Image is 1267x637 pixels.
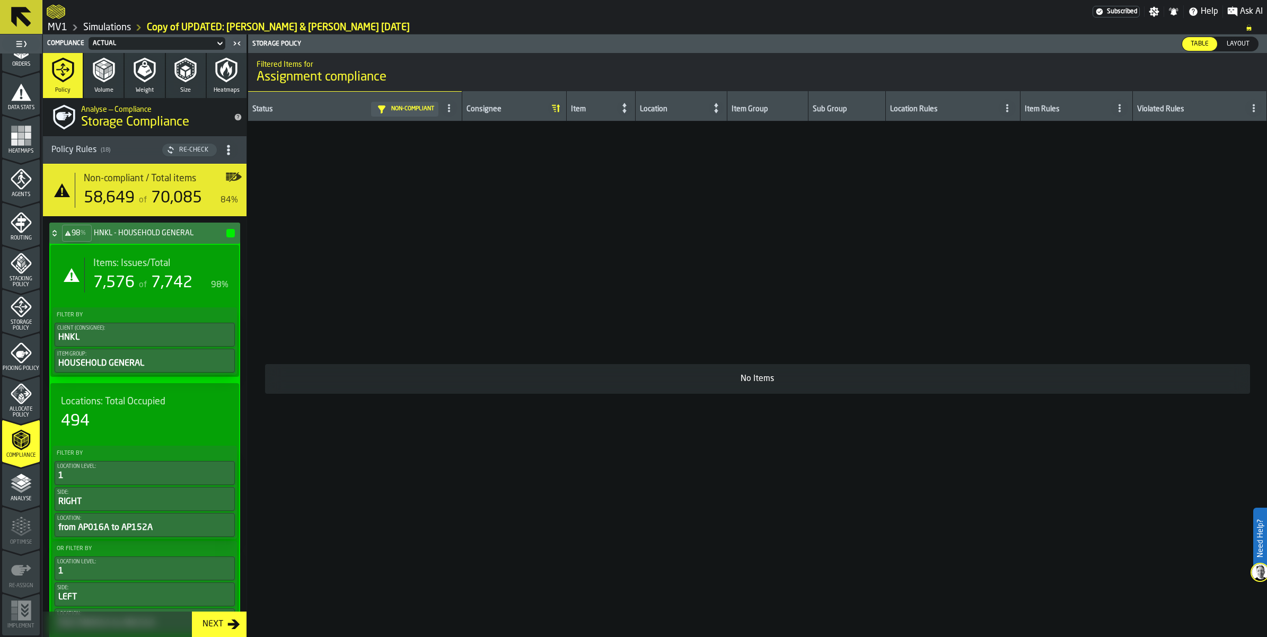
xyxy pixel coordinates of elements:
button: Location level:1 [55,461,235,485]
span: 98 [72,229,80,237]
div: DropdownMenuValue-5c30658a-0731-4490-b887-c69281e6a71a [86,37,227,50]
div: 1 [57,470,232,482]
label: button-toggle-Close me [230,37,244,50]
div: PolicyFilterItem-Side [55,487,235,511]
button: Side:RIGHT [55,487,235,511]
div: Storage Policy [250,40,759,48]
div: Next [198,618,227,631]
div: Item [571,105,616,116]
div: Location Rules [890,105,997,116]
div: Side: [57,585,232,591]
span: Heatmaps [214,87,240,94]
div: PolicyFilterItem-Item Group [55,349,235,373]
div: PolicyFilterItem-Location level [55,461,235,485]
div: Location: [57,516,232,521]
div: Title [84,173,238,184]
div: Status [252,105,367,116]
div: Title [93,258,228,269]
li: menu Agents [2,159,40,201]
label: button-toggle-Toggle Full Menu [2,37,40,51]
h2: Sub Title [81,103,225,114]
div: RIGHT [57,496,232,508]
button: button-Re-Check [162,144,217,156]
div: 98% [211,279,228,291]
div: Re-Check [175,146,213,154]
div: HOUSEHOLD GENERAL [57,357,232,370]
button: Location:from AP016A to AP152A [55,513,235,537]
button: Side:LEFT [55,582,235,606]
span: Storage Compliance [81,114,189,131]
li: menu Compliance [2,420,40,462]
label: button-toggle-Help [1184,5,1222,18]
span: Non-compliant / Total items [84,173,196,184]
span: Layout [1222,39,1254,49]
h4: HNKL - HOUSEHOLD GENERAL [94,229,225,237]
li: menu Orders [2,29,40,71]
a: link-to-/wh/i/3ccf57d1-1e0c-4a81-a3bb-c2011c5f0d50/settings/billing [1093,6,1140,17]
div: Item Group: [57,351,232,357]
span: Allocate Policy [2,406,40,418]
span: Compliance [47,40,84,47]
span: Routing [2,235,40,241]
div: Item Group [732,105,804,116]
div: 1 [57,565,232,578]
div: Location [640,105,708,116]
button: Location:from AN001A to AN151A [55,608,235,632]
span: Weight [136,87,154,94]
div: PolicyFilterItem-Location [55,608,235,632]
div: Policy Rules [51,144,160,156]
a: link-to-/wh/i/3ccf57d1-1e0c-4a81-a3bb-c2011c5f0d50 [83,22,131,33]
span: Orders [2,61,40,67]
div: PolicyFilterItem-Location level [55,556,235,580]
li: menu Picking Policy [2,333,40,375]
div: Title [61,396,228,408]
h2: Sub Title [257,58,1259,69]
li: menu Stacking Policy [2,246,40,288]
label: button-toggle-Notifications [1164,6,1183,17]
span: Re-assign [2,583,40,589]
div: thumb [1218,37,1258,51]
span: Analyse [2,496,40,502]
li: menu Analyse [2,463,40,506]
div: PolicyFilterItem-Client (Consignee) [55,323,235,347]
header: Storage Policy [248,34,1267,54]
label: Filter By [55,309,235,321]
span: Subscribed [1107,8,1137,15]
li: menu Routing [2,202,40,245]
span: Assignment compliance [257,69,386,86]
li: menu Re-assign [2,550,40,592]
span: Volume [94,87,113,94]
label: button-toggle-Show on Map [225,164,242,216]
li: menu Optimise [2,507,40,549]
li: menu Allocate Policy [2,376,40,419]
span: Heatmaps [2,148,40,154]
span: Non-compliant [391,105,434,112]
button: button-Next [192,612,247,637]
button: button- [226,229,235,237]
div: HNKL - HOUSEHOLD GENERAL [49,223,236,244]
span: of [139,281,147,289]
span: Implement [2,623,40,629]
span: of [139,196,147,205]
div: 58,649 [84,189,135,208]
span: Picking Policy [2,366,40,371]
div: Violated Rules [1137,105,1243,116]
h3: title-section-[object Object] [43,136,247,164]
div: DropdownMenuValue-5c30658a-0731-4490-b887-c69281e6a71a [93,40,210,47]
button: Client (Consignee):HNKL [55,323,235,347]
span: 70,085 [151,190,202,206]
button: Location level:1 [55,556,235,580]
div: 494 [61,412,90,431]
button: Item Group:HOUSEHOLD GENERAL [55,349,235,373]
div: Side: [57,490,232,496]
a: link-to-/wh/i/3ccf57d1-1e0c-4a81-a3bb-c2011c5f0d50/simulations/3b87c4f1-0d3c-4c87-b305-49f16fca304b [147,22,410,33]
span: Locations: Total Occupied [61,396,165,408]
span: Optimise [2,539,40,545]
div: hide filter [375,104,391,114]
div: Location level: [57,559,232,565]
li: menu Heatmaps [2,116,40,158]
div: Item Rules [1025,105,1109,116]
span: % [81,229,86,237]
